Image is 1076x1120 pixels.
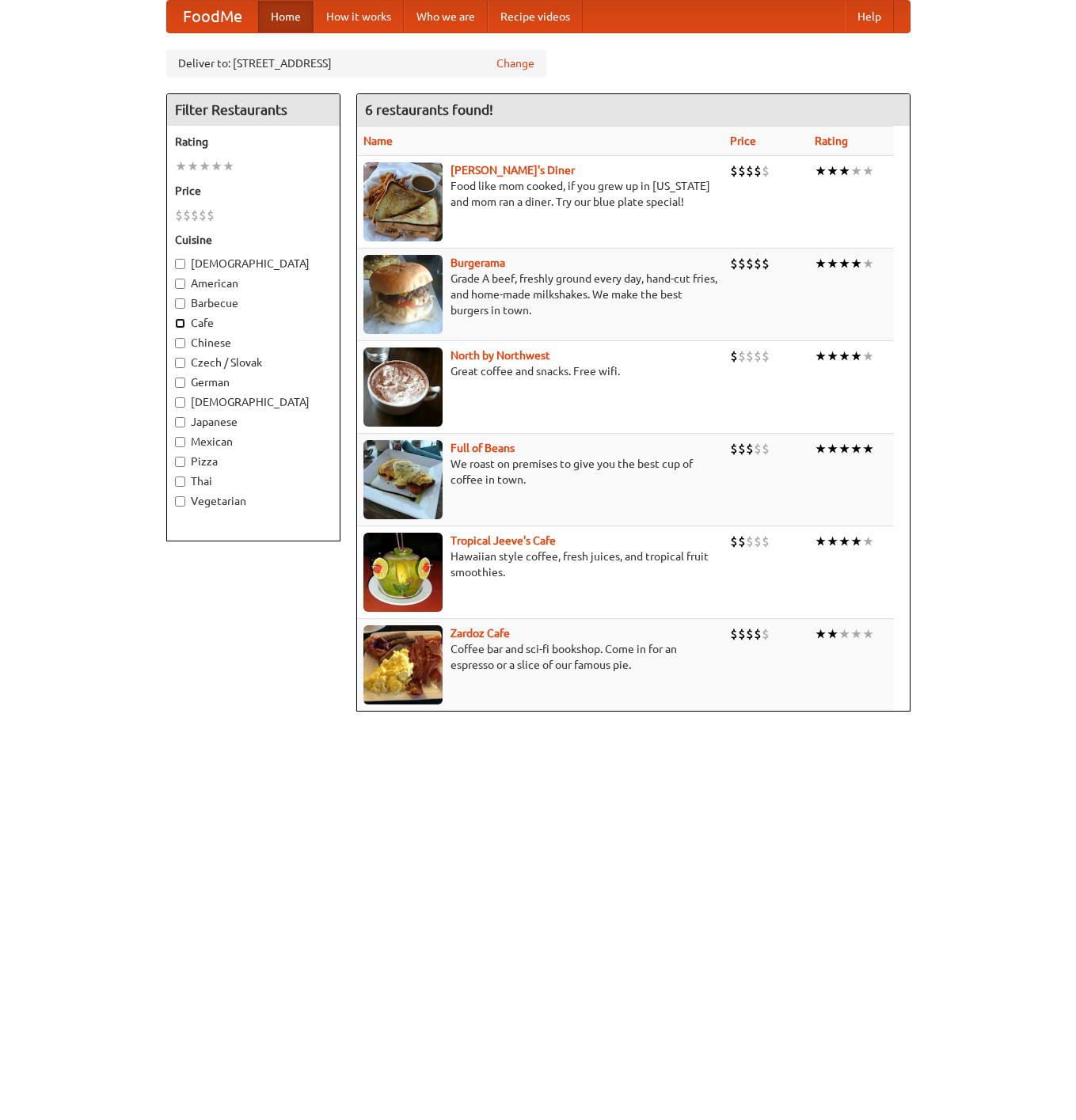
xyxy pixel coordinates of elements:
[175,496,185,507] input: Vegetarian
[762,347,770,365] li: $
[363,549,717,580] p: Hawaiian style coffee, fresh juices, and tropical fruit smoothies.
[730,347,738,365] li: $
[175,457,185,467] input: Pizza
[365,102,493,117] ng-pluralize: 6 restaurants found!
[838,347,850,365] li: ★
[175,378,185,388] input: German
[815,533,827,550] li: ★
[738,162,746,180] li: $
[222,158,234,175] li: ★
[738,625,746,643] li: $
[730,533,738,550] li: $
[815,255,827,272] li: ★
[746,255,754,272] li: $
[175,183,332,199] h5: Price
[175,232,332,248] h5: Cuisine
[175,259,185,269] input: [DEMOGRAPHIC_DATA]
[199,207,207,224] li: $
[827,533,838,550] li: ★
[451,256,505,269] a: Burgerama
[754,347,762,365] li: $
[363,533,443,612] img: jeeves.jpg
[730,255,738,272] li: $
[496,55,534,71] a: Change
[862,440,874,457] li: ★
[746,162,754,180] li: $
[175,394,332,410] label: [DEMOGRAPHIC_DATA]
[815,440,827,457] li: ★
[754,440,762,457] li: $
[850,162,862,180] li: ★
[175,207,183,224] li: $
[488,1,583,32] a: Recipe videos
[363,178,717,210] p: Food like mom cooked, if you grew up in [US_STATE] and mom ran a diner. Try our blue plate special!
[838,533,850,550] li: ★
[850,347,862,365] li: ★
[850,440,862,457] li: ★
[845,1,894,32] a: Help
[175,417,185,427] input: Japanese
[363,641,717,673] p: Coffee bar and sci-fi bookshop. Come in for an espresso or a slice of our famous pie.
[191,207,199,224] li: $
[363,255,443,334] img: burgerama.jpg
[175,318,185,328] input: Cafe
[815,625,827,643] li: ★
[363,456,717,488] p: We roast on premises to give you the best cup of coffee in town.
[451,442,515,454] a: Full of Beans
[207,207,215,224] li: $
[762,533,770,550] li: $
[862,347,874,365] li: ★
[738,255,746,272] li: $
[175,493,332,509] label: Vegetarian
[451,627,510,640] a: Zardoz Cafe
[862,162,874,180] li: ★
[199,158,211,175] li: ★
[730,440,738,457] li: $
[363,625,443,704] img: zardoz.jpg
[404,1,488,32] a: Who we are
[175,454,332,469] label: Pizza
[363,135,393,147] a: Name
[187,158,199,175] li: ★
[175,315,332,331] label: Cafe
[827,347,838,365] li: ★
[363,162,443,241] img: sallys.jpg
[746,625,754,643] li: $
[175,355,332,370] label: Czech / Slovak
[754,255,762,272] li: $
[827,255,838,272] li: ★
[175,295,332,311] label: Barbecue
[862,625,874,643] li: ★
[838,625,850,643] li: ★
[730,135,756,147] a: Price
[838,162,850,180] li: ★
[175,335,332,351] label: Chinese
[167,1,258,32] a: FoodMe
[167,94,340,126] h4: Filter Restaurants
[762,625,770,643] li: $
[451,534,556,547] a: Tropical Jeeve's Cafe
[827,440,838,457] li: ★
[314,1,404,32] a: How it works
[738,440,746,457] li: $
[862,533,874,550] li: ★
[451,349,550,362] a: North by Northwest
[730,625,738,643] li: $
[827,162,838,180] li: ★
[451,164,575,177] a: [PERSON_NAME]'s Diner
[175,256,332,271] label: [DEMOGRAPHIC_DATA]
[175,338,185,348] input: Chinese
[762,255,770,272] li: $
[746,533,754,550] li: $
[762,440,770,457] li: $
[850,255,862,272] li: ★
[850,533,862,550] li: ★
[166,49,546,78] div: Deliver to: [STREET_ADDRESS]
[838,255,850,272] li: ★
[762,162,770,180] li: $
